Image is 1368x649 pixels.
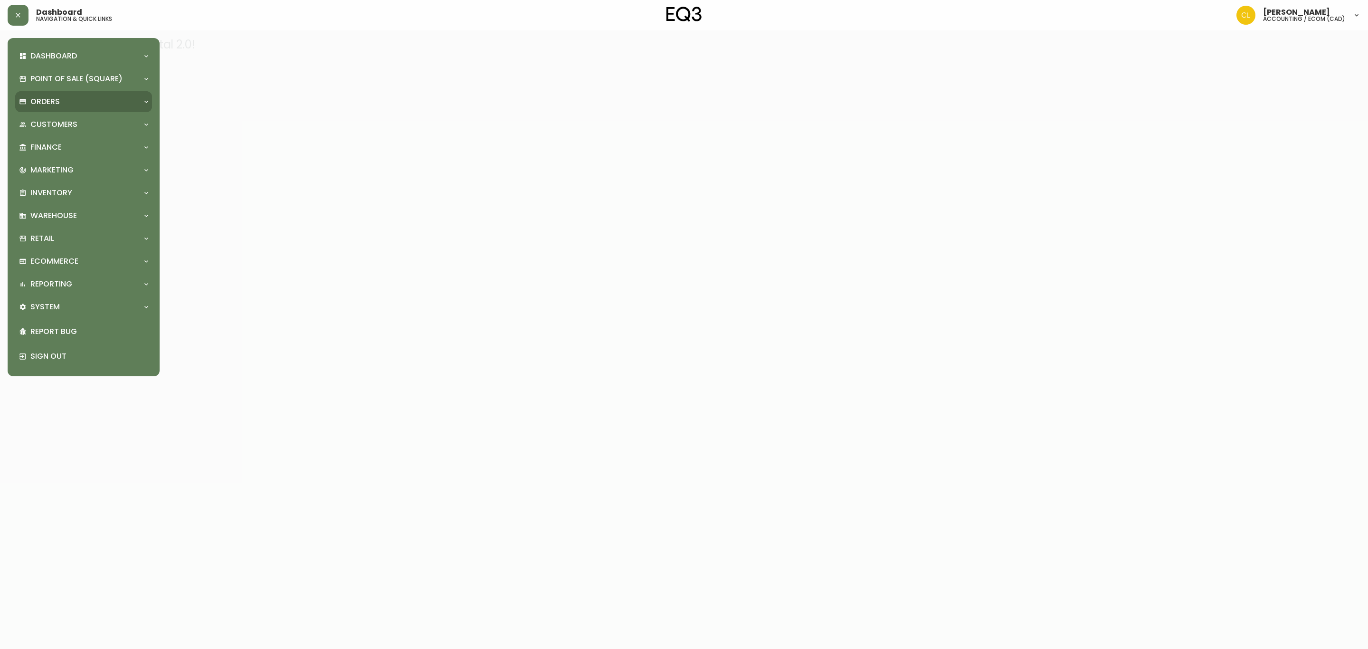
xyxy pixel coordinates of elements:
span: Dashboard [36,9,82,16]
div: Retail [15,228,152,249]
div: Reporting [15,274,152,295]
p: Customers [30,119,77,130]
p: Point of Sale (Square) [30,74,123,84]
img: logo [666,7,702,22]
p: Dashboard [30,51,77,61]
div: Marketing [15,160,152,181]
div: Report Bug [15,319,152,344]
div: Sign Out [15,344,152,369]
p: Report Bug [30,326,148,337]
p: Retail [30,233,54,244]
p: Finance [30,142,62,153]
div: Customers [15,114,152,135]
img: c8a50d9e0e2261a29cae8bb82ebd33d8 [1236,6,1255,25]
p: Inventory [30,188,72,198]
p: Orders [30,96,60,107]
div: Ecommerce [15,251,152,272]
p: Ecommerce [30,256,78,267]
p: System [30,302,60,312]
div: Point of Sale (Square) [15,68,152,89]
p: Marketing [30,165,74,175]
div: Finance [15,137,152,158]
div: System [15,296,152,317]
p: Reporting [30,279,72,289]
h5: accounting / ecom (cad) [1263,16,1345,22]
div: Inventory [15,182,152,203]
div: Warehouse [15,205,152,226]
div: Dashboard [15,46,152,67]
h5: navigation & quick links [36,16,112,22]
p: Sign Out [30,351,148,362]
span: [PERSON_NAME] [1263,9,1330,16]
p: Warehouse [30,210,77,221]
div: Orders [15,91,152,112]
